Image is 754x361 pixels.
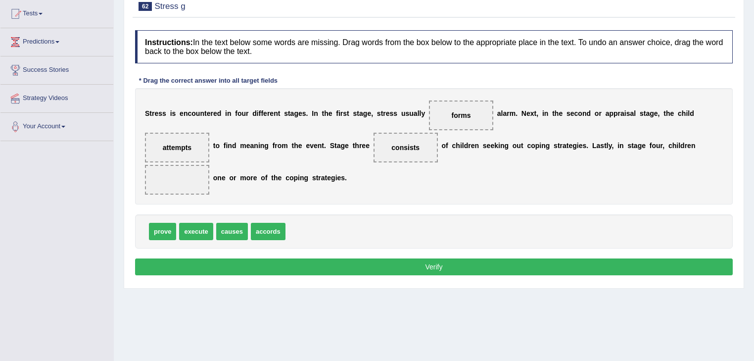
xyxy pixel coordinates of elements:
[278,142,282,150] b: o
[341,142,345,150] b: g
[609,142,612,150] b: y
[521,142,523,150] b: t
[668,142,672,150] b: c
[539,142,541,150] b: i
[527,142,531,150] b: c
[359,109,363,117] b: a
[363,109,368,117] b: g
[586,142,588,150] b: .
[517,142,521,150] b: u
[149,109,152,117] b: t
[324,142,326,150] b: .
[678,142,680,150] b: l
[135,30,733,63] h4: In the text below some words are missing. Drag words from the box below to the appropriate place ...
[672,142,677,150] b: h
[650,142,652,150] b: f
[298,142,302,150] b: e
[334,142,337,150] b: t
[678,109,682,117] b: c
[542,109,544,117] b: i
[200,109,204,117] b: n
[210,109,213,117] b: r
[271,174,274,182] b: t
[560,142,563,150] b: r
[688,109,690,117] b: l
[471,142,475,150] b: e
[566,109,570,117] b: s
[250,142,254,150] b: a
[310,142,314,150] b: v
[574,109,578,117] b: c
[312,109,314,117] b: I
[670,109,674,117] b: e
[145,133,209,162] span: Drop target
[631,142,634,150] b: t
[642,142,646,150] b: e
[401,109,406,117] b: u
[275,142,277,150] b: r
[343,109,347,117] b: s
[452,111,471,119] span: forms
[0,85,113,109] a: Strategy Videos
[583,142,587,150] b: s
[251,223,285,240] span: accords
[371,109,373,117] b: ,
[604,142,607,150] b: t
[278,109,281,117] b: t
[289,174,294,182] b: o
[638,142,642,150] b: g
[516,109,518,117] b: .
[504,142,509,150] b: g
[347,109,349,117] b: t
[241,109,246,117] b: u
[152,109,154,117] b: r
[490,142,494,150] b: e
[217,109,222,117] b: d
[555,109,559,117] b: h
[599,109,601,117] b: r
[498,142,500,150] b: i
[630,109,634,117] b: a
[429,101,493,130] span: Drop target
[393,109,397,117] b: s
[240,174,246,182] b: m
[335,174,337,182] b: i
[391,144,420,152] span: consists
[685,142,687,150] b: r
[592,142,597,150] b: L
[330,142,334,150] b: S
[325,174,328,182] b: t
[265,174,268,182] b: f
[261,109,263,117] b: f
[624,109,626,117] b: i
[213,142,216,150] b: t
[0,113,113,138] a: Your Account
[302,109,306,117] b: s
[222,174,226,182] b: e
[345,142,349,150] b: e
[652,142,656,150] b: o
[263,109,267,117] b: e
[261,174,265,182] b: o
[285,174,289,182] b: c
[612,142,613,150] b: ,
[582,109,587,117] b: n
[216,223,248,240] span: causes
[246,109,248,117] b: r
[345,174,347,182] b: .
[322,109,324,117] b: t
[656,142,660,150] b: u
[246,174,251,182] b: o
[162,109,166,117] b: s
[552,109,555,117] b: t
[135,76,282,85] div: * Drag the correct answer into all target fields
[321,174,325,182] b: a
[329,109,332,117] b: e
[253,174,257,182] b: e
[541,142,546,150] b: n
[676,142,678,150] b: i
[421,109,425,117] b: y
[316,174,319,182] b: t
[298,174,300,182] b: i
[691,142,696,150] b: n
